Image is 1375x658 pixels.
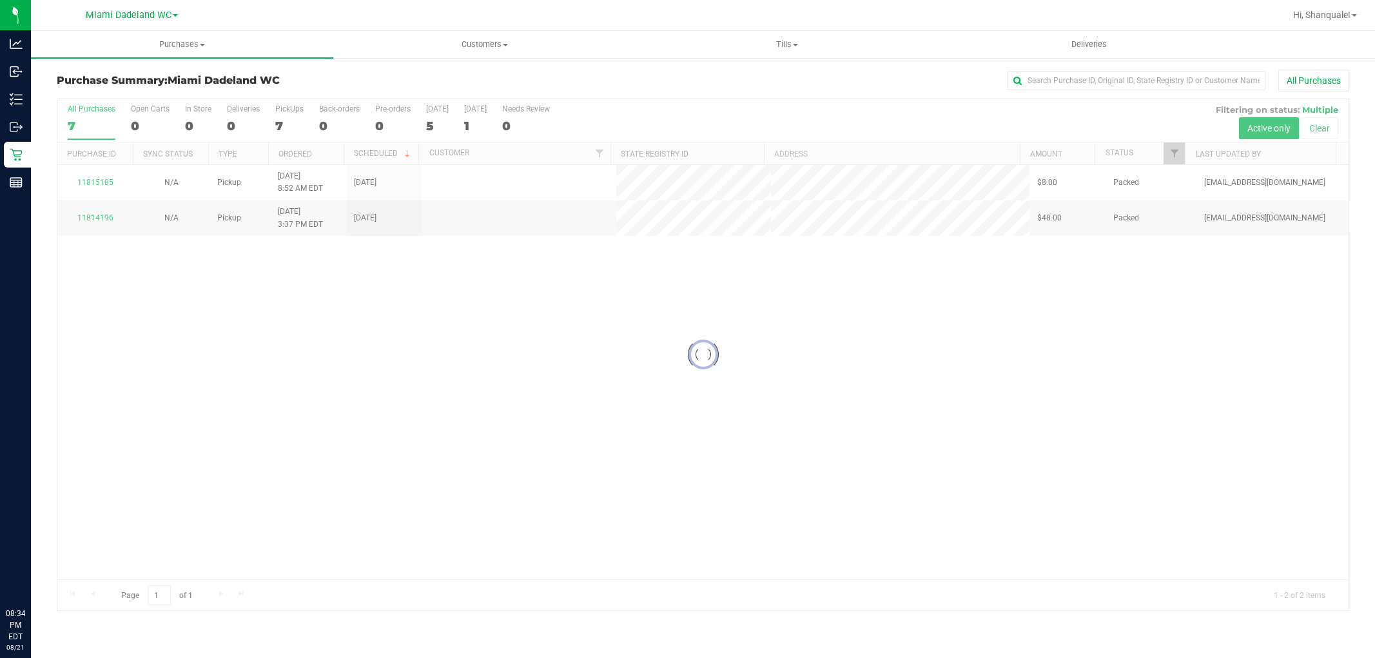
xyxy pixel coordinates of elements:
[31,39,333,50] span: Purchases
[1278,70,1349,92] button: All Purchases
[10,176,23,189] inline-svg: Reports
[57,75,487,86] h3: Purchase Summary:
[10,65,23,78] inline-svg: Inbound
[86,10,171,21] span: Miami Dadeland WC
[1008,71,1265,90] input: Search Purchase ID, Original ID, State Registry ID or Customer Name...
[636,31,938,58] a: Tills
[6,608,25,643] p: 08:34 PM EDT
[333,31,636,58] a: Customers
[10,148,23,161] inline-svg: Retail
[1054,39,1124,50] span: Deliveries
[168,74,280,86] span: Miami Dadeland WC
[334,39,635,50] span: Customers
[636,39,937,50] span: Tills
[1293,10,1351,20] span: Hi, Shanquale!
[10,37,23,50] inline-svg: Analytics
[938,31,1240,58] a: Deliveries
[31,31,333,58] a: Purchases
[6,643,25,652] p: 08/21
[10,121,23,133] inline-svg: Outbound
[13,555,52,594] iframe: Resource center
[10,93,23,106] inline-svg: Inventory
